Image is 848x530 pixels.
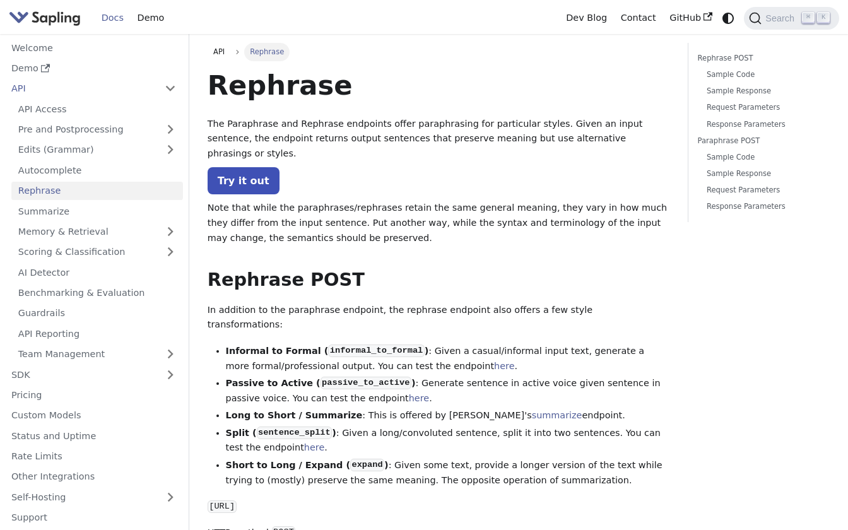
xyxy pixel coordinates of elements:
[208,68,670,102] h1: Rephrase
[11,243,183,261] a: Scoring & Classification
[131,8,171,28] a: Demo
[4,79,158,98] a: API
[4,59,183,78] a: Demo
[208,303,670,333] p: In addition to the paraphrase endpoint, the rephrase endpoint also offers a few style transformat...
[559,8,613,28] a: Dev Blog
[4,509,183,527] a: Support
[208,500,237,513] code: [URL]
[707,151,821,163] a: Sample Code
[11,100,183,118] a: API Access
[494,361,514,371] a: here
[11,284,183,302] a: Benchmarking & Evaluation
[158,365,183,384] button: Expand sidebar category 'SDK'
[817,12,830,23] kbd: K
[11,223,183,241] a: Memory & Retrieval
[11,345,183,363] a: Team Management
[208,201,670,245] p: Note that while the paraphrases/rephrases retain the same general meaning, they vary in how much ...
[762,13,802,23] span: Search
[226,428,336,438] strong: Split ( )
[4,447,183,466] a: Rate Limits
[707,85,821,97] a: Sample Response
[11,182,183,200] a: Rephrase
[9,9,81,27] img: Sapling.ai
[4,488,183,506] a: Self-Hosting
[4,38,183,57] a: Welcome
[4,386,183,404] a: Pricing
[707,168,821,180] a: Sample Response
[226,344,670,374] li: : Given a casual/informal input text, generate a more formal/professional output. You can test th...
[11,121,183,139] a: Pre and Postprocessing
[4,365,158,384] a: SDK
[257,427,333,439] code: sentence_split
[614,8,663,28] a: Contact
[158,79,183,98] button: Collapse sidebar category 'API'
[662,8,719,28] a: GitHub
[208,43,231,61] a: API
[244,43,290,61] span: Rephrase
[719,9,738,27] button: Switch between dark and light mode (currently system mode)
[226,408,670,423] li: : This is offered by [PERSON_NAME]'s endpoint.
[11,263,183,281] a: AI Detector
[532,410,582,420] a: summarize
[698,52,825,64] a: Rephrase POST
[409,393,429,403] a: here
[328,344,424,357] code: informal_to_formal
[11,324,183,343] a: API Reporting
[226,376,670,406] li: : Generate sentence in active voice given sentence in passive voice. You can test the endpoint .
[707,119,821,131] a: Response Parameters
[11,161,183,179] a: Autocomplete
[11,304,183,322] a: Guardrails
[707,184,821,196] a: Request Parameters
[226,410,363,420] strong: Long to Short / Summarize
[11,141,183,159] a: Edits (Grammar)
[4,427,183,445] a: Status and Uptime
[350,459,384,471] code: expand
[208,43,670,61] nav: Breadcrumbs
[707,102,821,114] a: Request Parameters
[304,442,324,452] a: here
[208,117,670,162] p: The Paraphrase and Rephrase endpoints offer paraphrasing for particular styles. Given an input se...
[707,201,821,213] a: Response Parameters
[226,346,429,356] strong: Informal to Formal ( )
[226,426,670,456] li: : Given a long/convoluted sentence, split it into two sentences. You can test the endpoint .
[4,406,183,425] a: Custom Models
[707,69,821,81] a: Sample Code
[4,468,183,486] a: Other Integrations
[226,458,670,488] li: : Given some text, provide a longer version of the text while trying to (mostly) preserve the sam...
[208,167,280,194] a: Try it out
[226,460,389,470] strong: Short to Long / Expand ( )
[744,7,839,30] button: Search (Command+K)
[213,47,225,56] span: API
[11,202,183,220] a: Summarize
[321,377,411,389] code: passive_to_active
[95,8,131,28] a: Docs
[226,378,416,388] strong: Passive to Active ( )
[208,269,670,291] h2: Rephrase POST
[698,135,825,147] a: Paraphrase POST
[802,12,815,23] kbd: ⌘
[9,9,85,27] a: Sapling.ai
